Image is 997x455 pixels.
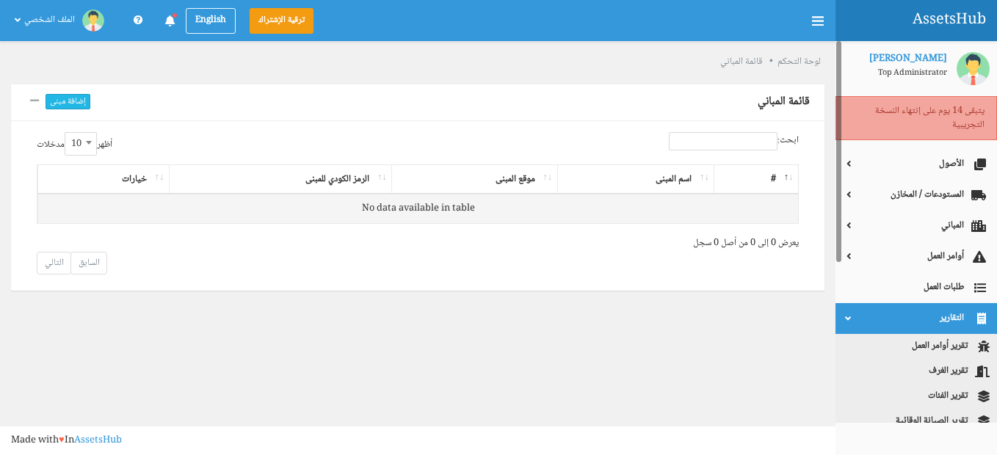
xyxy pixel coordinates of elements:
th: #: activate to sort column descending [714,165,798,194]
span: 10 [65,133,96,155]
a: ترقية الإشتراك [250,8,313,34]
button: إضافة مبنى [46,94,90,109]
a: AssetsHub [74,432,122,448]
input: ابحث: [669,132,777,150]
div: يعرض 0 إلى 0 من أصل 0 سجل [37,228,799,250]
img: admin-avatar.png [957,52,990,85]
th: الرمز الكودي للمبنى: activate to sort column ascending [169,165,391,194]
span: الأصول [846,157,986,171]
a: تقرير أوامر العمل [835,334,997,359]
a: لوحة التحكم [777,54,821,70]
label: أظهر مدخلات [37,132,112,156]
div: يتبقى 14 يوم على إنتهاء النسخة التجريبية [835,96,997,140]
span: التقارير [846,311,986,325]
div: قائمة المباني [758,93,810,111]
div: Made with In [11,434,122,448]
img: admin-avatar.png [82,10,104,32]
small: Top Administrator [878,66,947,80]
a: أوامر العمل [835,241,997,272]
span: المباني [846,219,986,233]
a: English [186,8,236,34]
a: التقارير [835,303,997,334]
a: طلبات العمل [835,272,997,303]
a: المباني [835,211,997,241]
span: أوامر العمل [846,250,986,263]
th: خيارات: activate to sort column ascending [37,165,169,194]
a: الأصول [835,149,997,180]
a: تقرير الغرف [835,359,997,384]
a: تقرير الصيانة الوقائية [835,409,997,434]
span: المستودعات / المخازن [846,188,986,202]
a: AssetsHub [913,10,986,32]
span: 10 [65,132,97,156]
span: ♥ [59,432,65,448]
a: تقرير الفئات [835,384,997,409]
td: No data available in table [37,194,798,222]
a: [PERSON_NAME] [869,51,947,67]
a: قائمة المباني [720,54,762,70]
th: اسم المبنى: activate to sort column ascending [557,165,714,194]
th: موقع المبنى: activate to sort column ascending [391,165,557,194]
label: ابحث: [665,132,799,150]
a: المستودعات / المخازن [835,180,997,211]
